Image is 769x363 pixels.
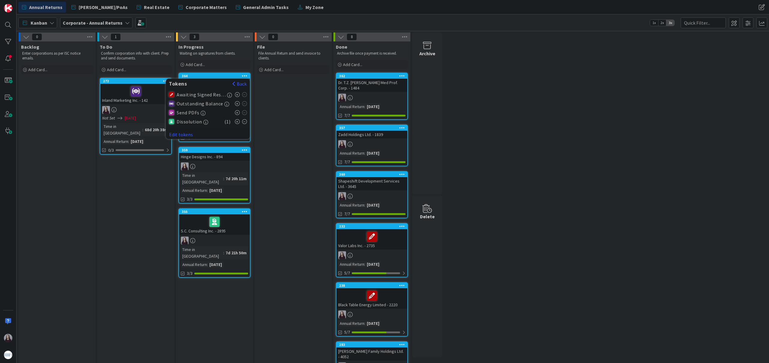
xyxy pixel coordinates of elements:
[364,261,365,268] span: :
[179,73,250,99] div: 364TokensBackAwaiting Signed ResolutionsOutstanding BalanceSend PDFsDissolution(1)Edit tokens1021...
[102,138,128,145] div: Annual Return
[294,2,327,13] a: My Zone
[419,50,435,57] div: Archive
[243,4,289,11] span: General Admin Tasks
[336,282,408,337] a: 238Black Table Energy Limited - 2220BCAnnual Return:[DATE]5/7
[338,261,364,268] div: Annual Return
[264,67,284,72] span: Add Card...
[142,126,143,133] span: :
[339,343,407,347] div: 283
[182,148,250,152] div: 359
[223,250,224,256] span: :
[181,187,207,194] div: Annual Return
[336,140,407,148] div: BC
[344,270,350,276] span: 5/7
[179,153,250,161] div: Hinge Designs Inc. - 894
[107,67,126,72] span: Add Card...
[338,140,346,148] img: BC
[182,74,250,78] div: 364
[177,92,226,97] span: Awaiting Signed Resolutions
[129,138,145,145] div: [DATE]
[337,51,407,56] p: Archive file once payment is received.
[336,342,407,361] div: 283[PERSON_NAME] Family Holdings Ltd. - 4052
[336,125,407,131] div: 357
[4,4,12,12] img: Visit kanbanzone.com
[336,229,407,250] div: Valor Labs Inc. - 2735
[336,310,407,318] div: BC
[268,33,278,41] span: 0
[181,172,223,185] div: Time in [GEOGRAPHIC_DATA]
[336,172,407,190] div: 360Shapeshift Development Services Ltd. - 3645
[420,213,435,220] div: Delete
[336,177,407,190] div: Shapeshift Development Services Ltd. - 3645
[100,106,171,114] div: BC
[658,20,666,26] span: 2x
[232,80,247,87] button: Back
[102,115,115,121] i: Not Set
[187,270,193,277] span: 3/3
[178,44,204,50] span: In Progress
[143,126,169,133] div: 68d 20h 38m
[175,2,230,13] a: Corporate Matters
[128,138,129,145] span: :
[338,150,364,156] div: Annual Return
[336,125,407,138] div: 357Zadd Holdings Ltd. - 1839
[179,73,250,79] div: 364TokensBackAwaiting Signed ResolutionsOutstanding BalanceSend PDFsDissolution(1)Edit tokens
[336,73,407,92] div: 362Dr. T.Z. [PERSON_NAME] Med Prof. Corp. - 1484
[31,19,47,26] span: Kanban
[179,214,250,235] div: S.C. Consulting Inc. - 2895
[208,261,223,268] div: [DATE]
[111,33,121,41] span: 1
[347,33,357,41] span: 8
[258,51,328,61] p: File Annual Return and send invoice to clients.
[343,62,362,67] span: Add Card...
[338,192,346,200] img: BC
[100,84,171,104] div: Inland Marketing Inc. - 142
[224,175,248,182] div: 7d 20h 11m
[207,187,208,194] span: :
[29,4,62,11] span: Annual Returns
[179,147,250,161] div: 359Hinge Designs Inc. - 894
[336,342,407,347] div: 283
[257,44,265,50] span: File
[166,81,190,87] span: Tokens
[186,62,205,67] span: Add Card...
[179,162,250,170] div: BC
[182,210,250,214] div: 355
[181,237,189,244] img: BC
[364,202,365,208] span: :
[336,131,407,138] div: Zadd Holdings Ltd. - 1839
[364,320,365,327] span: :
[28,67,47,72] span: Add Card...
[336,224,407,250] div: 232Valor Labs Inc. - 2735
[344,329,350,335] span: 5/7
[364,103,365,110] span: :
[178,208,251,278] a: 355S.C. Consulting Inc. - 2895BCTime in [GEOGRAPHIC_DATA]:7d 21h 50mAnnual Return:[DATE]3/3
[338,103,364,110] div: Annual Return
[666,20,674,26] span: 3x
[32,33,42,41] span: 0
[177,119,202,124] span: Dissolution
[223,175,224,182] span: :
[100,78,171,104] div: 272Inland Marketing Inc. - 142
[338,310,346,318] img: BC
[208,187,223,194] div: [DATE]
[338,202,364,208] div: Annual Return
[179,209,250,214] div: 355
[101,51,171,61] p: Confirm corporation info with client. Prep and send documents.
[344,211,350,217] span: 7/7
[178,147,251,204] a: 359Hinge Designs Inc. - 894BCTime in [GEOGRAPHIC_DATA]:7d 20h 11mAnnual Return:[DATE]3/3
[365,320,381,327] div: [DATE]
[650,20,658,26] span: 1x
[339,74,407,78] div: 362
[365,103,381,110] div: [DATE]
[336,125,408,166] a: 357Zadd Holdings Ltd. - 1839BCAnnual Return:[DATE]7/7
[336,171,408,218] a: 360Shapeshift Development Services Ltd. - 3645BCAnnual Return:[DATE]7/7
[103,79,171,83] div: 272
[336,288,407,309] div: Black Table Energy Limited - 2220
[178,73,251,142] a: 364TokensBackAwaiting Signed ResolutionsOutstanding BalanceSend PDFsDissolution(1)Edit tokens1021...
[336,251,407,259] div: BC
[344,112,350,119] span: 7/7
[100,78,171,84] div: 272
[100,78,172,155] a: 272Inland Marketing Inc. - 142BCNot Set[DATE]Time in [GEOGRAPHIC_DATA]:68d 20h 38mAnnual Return:[...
